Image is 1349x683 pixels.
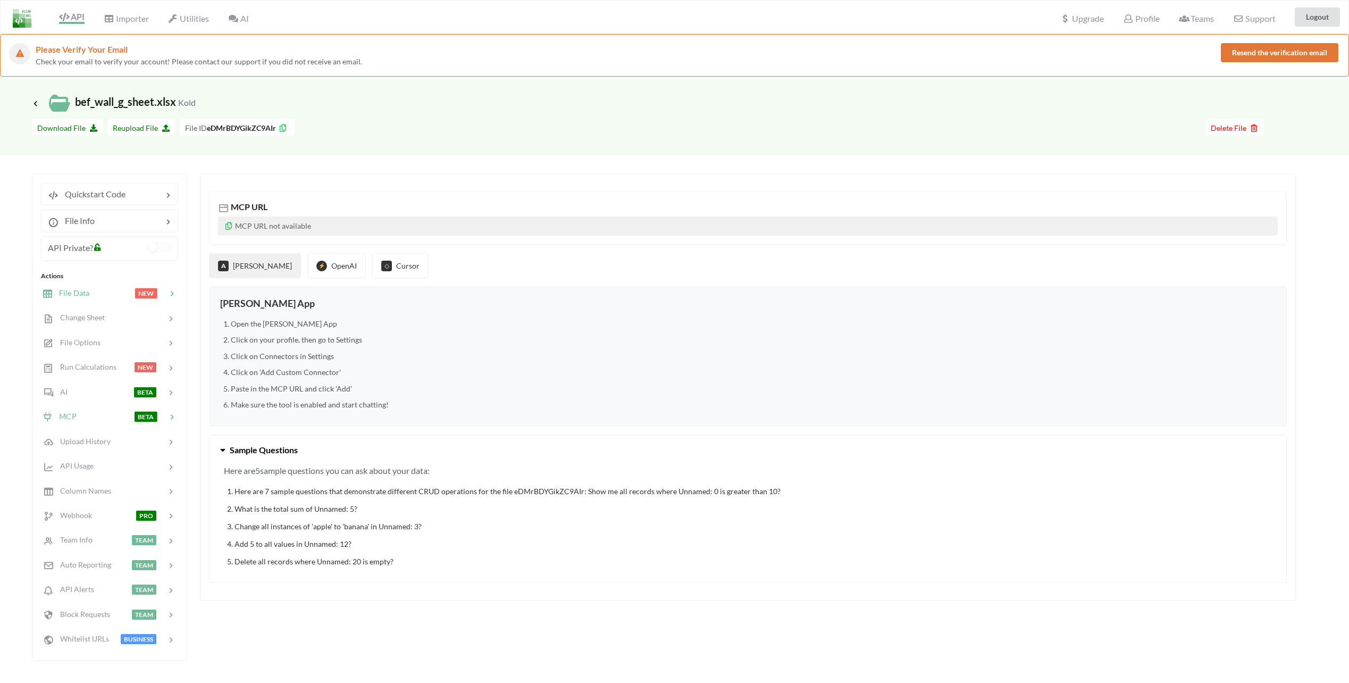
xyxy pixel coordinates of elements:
button: Reupload File [107,119,175,136]
div: ◇ [381,261,392,271]
li: Click on 'Add Custom Connector' [231,367,1276,378]
span: Importer [104,13,148,23]
span: Change Sheet [54,313,105,322]
li: Delete all records where Unnamed: 20 is empty? [234,556,1272,567]
span: PRO [136,511,156,521]
button: A[PERSON_NAME] [209,253,301,278]
span: BUSINESS [121,634,156,644]
li: Click on Connectors in Settings [231,351,1276,362]
img: LogoIcon.png [13,9,31,28]
span: Reupload File [113,123,170,132]
button: Sample Questions [210,435,1286,465]
span: Upgrade [1060,14,1104,23]
span: TEAM [132,560,156,570]
small: Kold [178,97,196,107]
button: Delete File [1205,119,1264,136]
span: Teams [1179,13,1214,23]
span: Sample Questions [230,445,298,455]
img: /static/media/localFileIcon.eab6d1cc.svg [49,93,70,114]
li: Add 5 to all values in Unnamed: 12? [234,538,1272,549]
p: Here are 5 sample questions you can ask about your data: [224,465,1272,477]
li: Paste in the MCP URL and click 'Add' [231,383,1276,395]
li: Open the [PERSON_NAME] App [231,318,1276,330]
span: Block Requests [54,610,110,619]
button: Download File [32,119,103,136]
span: File Options [54,338,100,347]
span: Check your email to verify your account! Please contact our support if you did not receive an email. [36,57,362,66]
li: Click on your profile, then go to Settings [231,334,1276,346]
span: TEAM [132,610,156,620]
li: Change all instances of 'apple' to 'banana' in Unnamed: 3? [234,521,1272,532]
span: Run Calculations [54,362,116,371]
span: NEW [135,362,156,372]
span: Download File [37,123,98,132]
li: Make sure the tool is enabled and start chatting! [231,399,1276,411]
button: ◇Cursor [372,253,429,278]
span: AI [54,387,68,396]
button: ⚡OpenAI [307,253,366,278]
span: File ID [185,123,207,132]
span: NEW [135,288,157,298]
p: MCP URL not available [218,216,1278,236]
b: eDMrBDYGikZC9AIr [207,123,276,132]
span: Quickstart Code [58,189,125,199]
span: MCP [53,412,77,421]
span: TEAM [132,585,156,595]
span: TEAM [132,535,156,545]
div: A [218,261,229,271]
span: BETA [135,412,157,422]
span: MCP URL [231,202,267,212]
span: File Info [58,215,95,226]
span: Team Info [54,535,93,544]
span: Whitelist URLs [54,634,109,643]
div: ⚡ [316,261,327,271]
h3: [PERSON_NAME] App [220,298,1276,310]
li: Here are 7 sample questions that demonstrate different CRUD operations for the file eDMrBDYGikZC9... [234,486,1272,497]
span: File Data [53,288,89,297]
span: Profile [1123,13,1159,23]
span: Column Names [54,486,111,495]
span: Please Verify Your Email [36,44,128,54]
div: Actions [41,271,178,281]
span: Support [1233,14,1275,23]
span: bef_wall_g_sheet.xlsx [32,95,196,108]
button: Logout [1295,7,1340,27]
li: What is the total sum of Unnamed: 5? [234,503,1272,514]
span: Auto Reporting [54,560,111,569]
span: Webhook [54,511,92,520]
span: API Usage [54,461,94,470]
span: API [59,12,85,22]
span: Utilities [168,13,209,23]
span: Upload History [54,437,111,446]
span: AI [228,13,248,23]
button: Resend the verification email [1221,43,1338,62]
span: API Private? [48,243,93,253]
span: BETA [134,387,156,397]
span: Delete File [1211,123,1259,132]
span: API Alerts [54,585,94,594]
